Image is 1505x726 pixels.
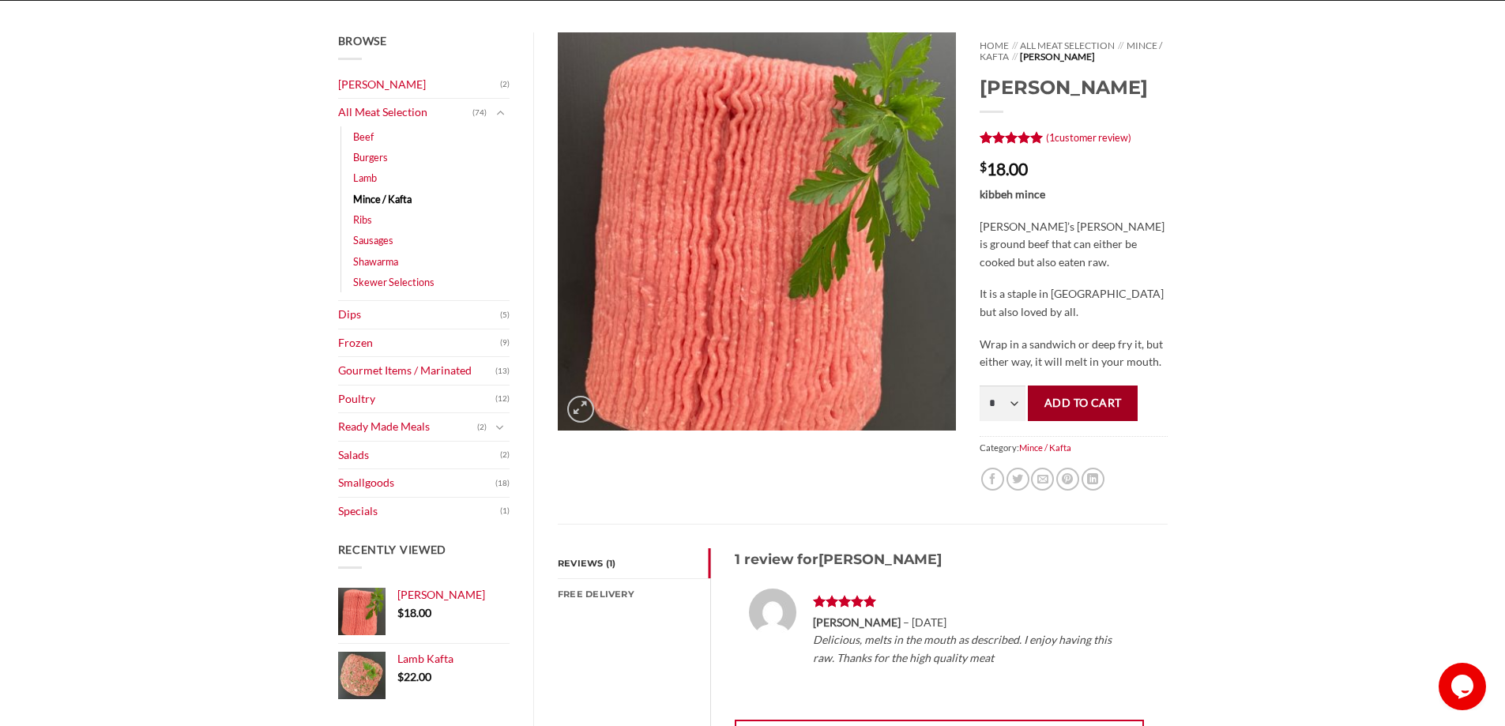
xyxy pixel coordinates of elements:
[397,606,404,619] span: $
[1020,39,1115,51] a: All Meat Selection
[980,159,1028,179] bdi: 18.00
[818,551,942,567] span: [PERSON_NAME]
[491,104,510,122] button: Toggle
[1012,51,1018,62] span: //
[353,167,377,188] a: Lamb
[903,615,909,629] span: –
[500,499,510,523] span: (1)
[980,131,1044,146] div: Rated 5 out of 5
[735,548,1144,570] h3: 1 review for
[500,303,510,327] span: (5)
[1006,468,1029,491] a: Share on Twitter
[1082,468,1104,491] a: Share on LinkedIn
[353,189,412,209] a: Mince / Kafta
[980,75,1167,100] h1: [PERSON_NAME]
[353,272,435,292] a: Skewer Selections
[338,301,501,329] a: Dips
[397,652,453,665] span: Lamb Kafta
[558,548,710,578] a: Reviews (1)
[1049,131,1055,144] span: 1
[397,652,510,666] a: Lamb Kafta
[980,218,1167,272] p: [PERSON_NAME]’s [PERSON_NAME] is ground beef that can either be cooked but also eaten raw.
[495,359,510,383] span: (13)
[338,34,387,47] span: Browse
[477,416,487,439] span: (2)
[1118,39,1123,51] span: //
[397,588,510,602] a: [PERSON_NAME]
[353,209,372,230] a: Ribs
[472,101,487,125] span: (74)
[980,187,1045,201] strong: kibbeh mince
[1019,442,1071,453] a: Mince / Kafta
[338,442,501,469] a: Salads
[338,498,501,525] a: Specials
[353,126,374,147] a: Beef
[495,387,510,411] span: (12)
[980,160,987,173] span: $
[1012,39,1018,51] span: //
[1031,468,1054,491] a: Email to a Friend
[500,73,510,96] span: (2)
[1028,386,1138,421] button: Add to cart
[397,588,485,601] span: [PERSON_NAME]
[980,39,1009,51] a: Home
[980,131,988,150] span: 1
[397,670,431,683] bdi: 22.00
[980,131,1044,150] span: Rated out of 5 based on customer rating
[813,631,1127,667] p: Delicious, melts in the mouth as described. I enjoy having this raw. Thanks for the high quality ...
[749,589,796,636] img: Avatar of Jerry
[338,413,478,441] a: Ready Made Meals
[567,396,594,423] a: Zoom
[980,39,1161,62] a: Mince / Kafta
[353,251,398,272] a: Shawarma
[980,336,1167,371] p: Wrap in a sandwich or deep fry it, but either way, it will melt in your mouth.
[981,468,1004,491] a: Share on Facebook
[813,595,877,608] div: Rated 5 out of 5
[338,469,496,497] a: Smallgoods
[813,595,877,614] span: Rated out of 5
[500,331,510,355] span: (9)
[338,386,496,413] a: Poultry
[353,230,393,250] a: Sausages
[813,615,901,629] strong: [PERSON_NAME]
[338,99,473,126] a: All Meat Selection
[1056,468,1079,491] a: Pin on Pinterest
[397,606,431,619] bdi: 18.00
[338,329,501,357] a: Frozen
[558,32,956,431] img: Kibbeh Mince
[495,472,510,495] span: (18)
[338,543,447,556] span: Recently Viewed
[491,419,510,436] button: Toggle
[1020,51,1095,62] span: [PERSON_NAME]
[338,71,501,99] a: [PERSON_NAME]
[397,670,404,683] span: $
[980,436,1167,459] span: Category:
[338,357,496,385] a: Gourmet Items / Marinated
[1439,663,1489,710] iframe: chat widget
[353,147,388,167] a: Burgers
[500,443,510,467] span: (2)
[558,579,710,609] a: FREE Delivery
[980,285,1167,321] p: It is a staple in [GEOGRAPHIC_DATA] but also loved by all.
[1046,131,1131,144] a: (1customer review)
[912,615,946,629] time: [DATE]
